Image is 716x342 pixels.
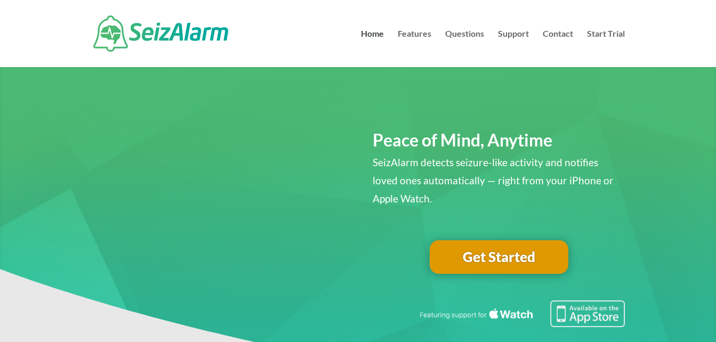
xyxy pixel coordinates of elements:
a: Support [498,30,529,67]
a: Get Started [430,240,568,274]
a: Questions [445,30,484,67]
a: Features [398,30,431,67]
img: Seizure detection available in the Apple App Store. [418,300,625,327]
a: Home [361,30,384,67]
span: SeizAlarm detects seizure-like activity and notifies loved ones automatically — right from your i... [373,156,614,205]
a: Featuring seizure detection support for the Apple Watch [418,317,625,329]
img: SeizAlarm [93,15,228,52]
span: Peace of Mind, Anytime [373,129,552,150]
a: Contact [543,30,573,67]
a: Start Trial [587,30,625,67]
